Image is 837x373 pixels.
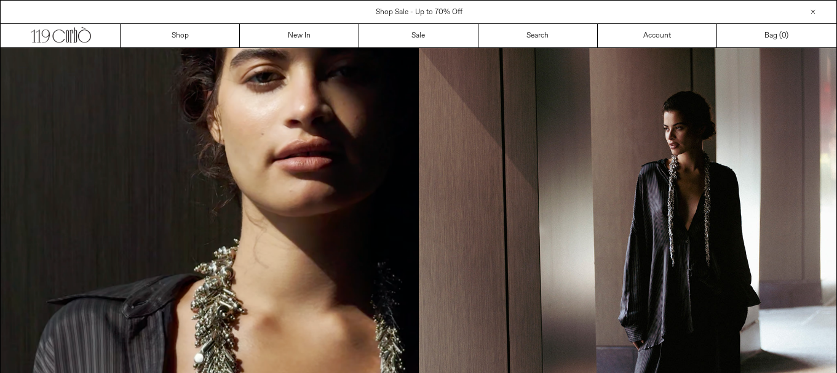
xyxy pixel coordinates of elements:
a: Sale [359,24,478,47]
a: New In [240,24,359,47]
span: 0 [782,31,786,41]
a: Shop Sale - Up to 70% Off [376,7,462,17]
span: ) [782,30,788,41]
a: Shop [121,24,240,47]
a: Search [478,24,598,47]
a: Account [598,24,717,47]
a: Bag () [717,24,836,47]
